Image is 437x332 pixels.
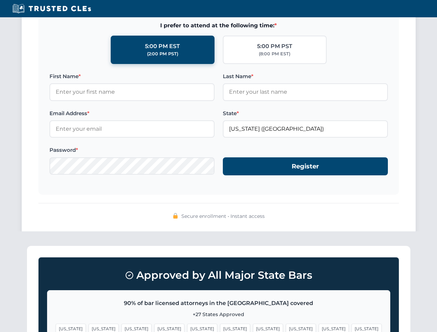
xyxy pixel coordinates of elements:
[147,50,178,57] div: (2:00 PM PST)
[56,299,382,308] p: 90% of bar licensed attorneys in the [GEOGRAPHIC_DATA] covered
[223,109,388,118] label: State
[47,266,390,285] h3: Approved by All Major State Bars
[223,157,388,176] button: Register
[223,72,388,81] label: Last Name
[10,3,93,14] img: Trusted CLEs
[181,212,265,220] span: Secure enrollment • Instant access
[49,72,215,81] label: First Name
[259,50,290,57] div: (8:00 PM EST)
[49,146,215,154] label: Password
[223,83,388,101] input: Enter your last name
[49,83,215,101] input: Enter your first name
[49,120,215,138] input: Enter your email
[223,120,388,138] input: California (CA)
[173,213,178,219] img: 🔒
[257,42,292,51] div: 5:00 PM PST
[49,21,388,30] span: I prefer to attend at the following time:
[49,109,215,118] label: Email Address
[56,311,382,318] p: +27 States Approved
[145,42,180,51] div: 5:00 PM EST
